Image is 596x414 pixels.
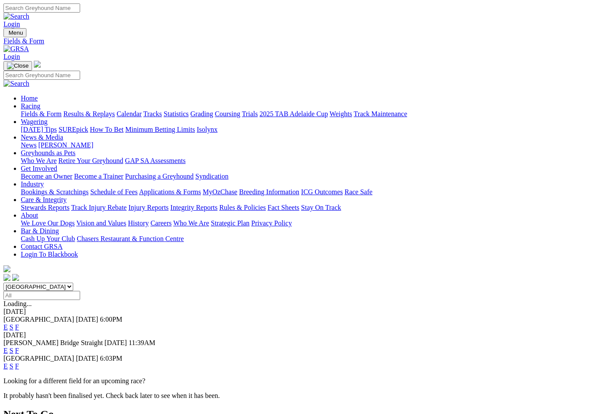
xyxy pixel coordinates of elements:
[3,71,80,80] input: Search
[21,251,78,258] a: Login To Blackbook
[21,110,593,118] div: Racing
[330,110,352,117] a: Weights
[21,126,593,134] div: Wagering
[251,219,292,227] a: Privacy Policy
[12,274,19,281] img: twitter.svg
[74,173,123,180] a: Become a Trainer
[173,219,209,227] a: Who We Are
[9,29,23,36] span: Menu
[143,110,162,117] a: Tracks
[354,110,407,117] a: Track Maintenance
[21,102,40,110] a: Racing
[191,110,213,117] a: Grading
[100,355,123,362] span: 6:03PM
[21,212,38,219] a: About
[3,300,32,307] span: Loading...
[21,95,38,102] a: Home
[21,110,62,117] a: Fields & Form
[125,126,195,133] a: Minimum Betting Limits
[301,188,343,196] a: ICG Outcomes
[150,219,172,227] a: Careers
[3,28,26,37] button: Toggle navigation
[259,110,328,117] a: 2025 TAB Adelaide Cup
[301,204,341,211] a: Stay On Track
[197,126,217,133] a: Isolynx
[21,126,57,133] a: [DATE] Tips
[125,173,194,180] a: Purchasing a Greyhound
[21,134,63,141] a: News & Media
[34,61,41,68] img: logo-grsa-white.png
[125,157,186,164] a: GAP SA Assessments
[129,339,155,346] span: 11:39AM
[242,110,258,117] a: Trials
[195,173,228,180] a: Syndication
[3,377,593,385] p: Looking for a different field for an upcoming race?
[344,188,372,196] a: Race Safe
[10,362,13,370] a: S
[128,219,149,227] a: History
[3,53,20,60] a: Login
[3,80,29,88] img: Search
[21,235,75,242] a: Cash Up Your Club
[21,196,67,203] a: Care & Integrity
[10,347,13,354] a: S
[21,219,593,227] div: About
[21,188,593,196] div: Industry
[268,204,299,211] a: Fact Sheets
[21,204,593,212] div: Care & Integrity
[21,165,57,172] a: Get Involved
[21,227,59,235] a: Bar & Dining
[3,347,8,354] a: E
[3,291,80,300] input: Select date
[21,157,593,165] div: Greyhounds as Pets
[21,188,88,196] a: Bookings & Scratchings
[21,118,48,125] a: Wagering
[21,141,593,149] div: News & Media
[219,204,266,211] a: Rules & Policies
[139,188,201,196] a: Applications & Forms
[21,173,72,180] a: Become an Owner
[21,173,593,180] div: Get Involved
[21,235,593,243] div: Bar & Dining
[239,188,299,196] a: Breeding Information
[3,20,20,28] a: Login
[58,157,123,164] a: Retire Your Greyhound
[3,339,103,346] span: [PERSON_NAME] Bridge Straight
[3,45,29,53] img: GRSA
[3,265,10,272] img: logo-grsa-white.png
[76,219,126,227] a: Vision and Values
[15,362,19,370] a: F
[7,62,29,69] img: Close
[90,188,137,196] a: Schedule of Fees
[3,61,32,71] button: Toggle navigation
[100,316,123,323] span: 6:00PM
[38,141,93,149] a: [PERSON_NAME]
[3,392,220,399] partial: It probably hasn't been finalised yet. Check back later to see when it has been.
[104,339,127,346] span: [DATE]
[3,13,29,20] img: Search
[3,323,8,331] a: E
[21,243,62,250] a: Contact GRSA
[3,331,593,339] div: [DATE]
[76,355,98,362] span: [DATE]
[76,316,98,323] span: [DATE]
[117,110,142,117] a: Calendar
[21,180,44,188] a: Industry
[21,157,57,164] a: Who We Are
[21,219,74,227] a: We Love Our Dogs
[203,188,237,196] a: MyOzChase
[63,110,115,117] a: Results & Replays
[15,347,19,354] a: F
[58,126,88,133] a: SUREpick
[10,323,13,331] a: S
[71,204,126,211] a: Track Injury Rebate
[3,3,80,13] input: Search
[3,355,74,362] span: [GEOGRAPHIC_DATA]
[21,204,69,211] a: Stewards Reports
[3,316,74,323] span: [GEOGRAPHIC_DATA]
[3,37,593,45] a: Fields & Form
[170,204,217,211] a: Integrity Reports
[215,110,240,117] a: Coursing
[128,204,168,211] a: Injury Reports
